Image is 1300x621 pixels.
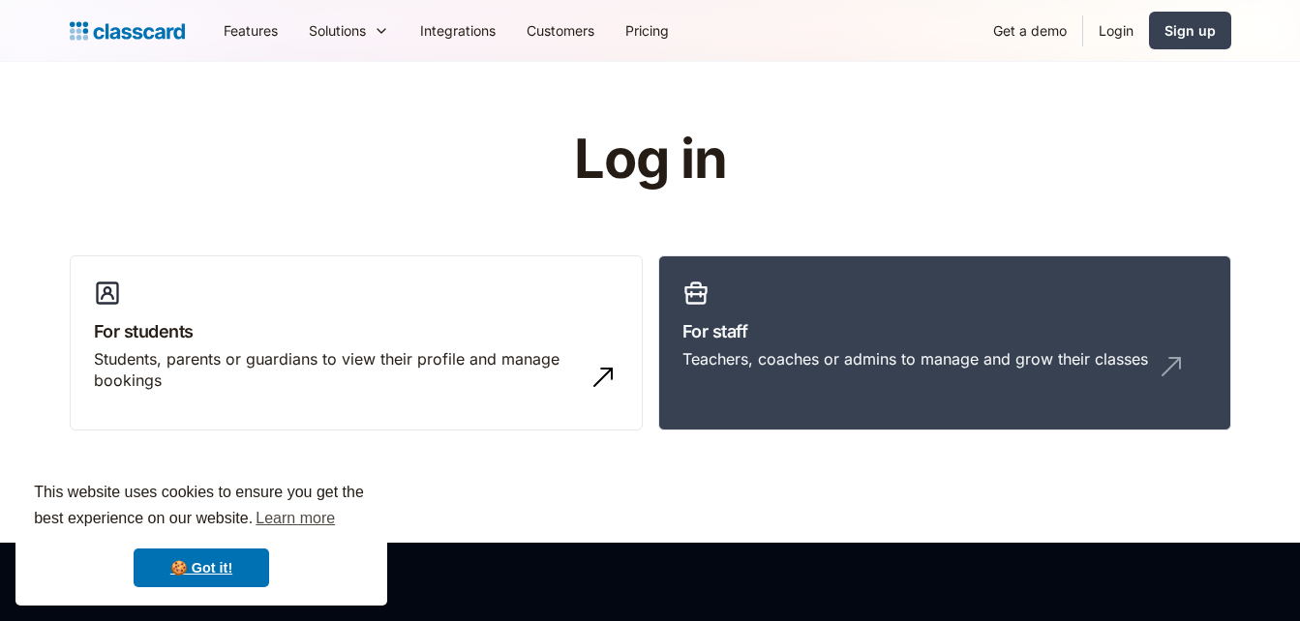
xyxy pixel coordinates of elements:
a: Features [208,9,293,52]
div: Solutions [293,9,405,52]
a: dismiss cookie message [134,548,269,587]
a: Get a demo [978,9,1082,52]
div: Solutions [309,20,366,41]
a: Login [1083,9,1149,52]
div: cookieconsent [15,462,387,606]
h1: Log in [343,130,957,190]
div: Teachers, coaches or admins to manage and grow their classes [682,348,1148,370]
span: This website uses cookies to ensure you get the best experience on our website. [34,481,369,533]
a: For studentsStudents, parents or guardians to view their profile and manage bookings [70,255,643,431]
a: home [70,17,185,44]
a: Pricing [610,9,684,52]
a: learn more about cookies [253,504,338,533]
a: For staffTeachers, coaches or admins to manage and grow their classes [658,255,1231,431]
h3: For staff [682,318,1207,344]
div: Sign up [1164,20,1216,41]
h3: For students [94,318,619,344]
a: Integrations [405,9,511,52]
a: Customers [511,9,610,52]
a: Sign up [1149,12,1231,49]
div: Students, parents or guardians to view their profile and manage bookings [94,348,580,392]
